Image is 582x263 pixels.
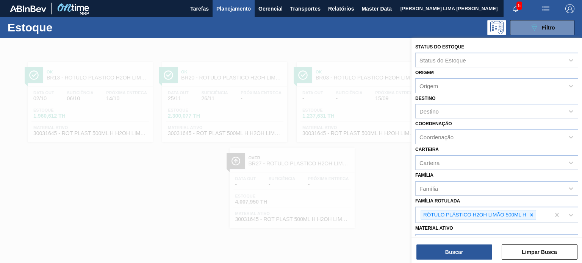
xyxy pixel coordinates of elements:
span: Relatórios [328,4,354,13]
div: RÓTULO PLÁSTICO H2OH LIMÃO 500ML H [421,210,527,220]
span: 5 [516,2,522,10]
span: Planejamento [216,4,251,13]
img: TNhmsLtSVTkK8tSr43FrP2fwEKptu5GPRR3wAAAABJRU5ErkJggg== [10,5,46,12]
button: Notificações [504,3,528,14]
h1: Estoque [8,23,116,32]
label: Coordenação [415,121,452,126]
div: Status do Estoque [419,57,466,63]
label: Família [415,173,433,178]
label: Material ativo [415,226,453,231]
button: Filtro [510,20,574,35]
label: Família Rotulada [415,198,460,204]
label: Status do Estoque [415,44,464,50]
span: Gerencial [258,4,283,13]
label: Origem [415,70,434,75]
span: Transportes [290,4,321,13]
label: Carteira [415,147,439,152]
span: Filtro [542,25,555,31]
span: Master Data [361,4,391,13]
div: Carteira [419,159,440,166]
div: Destino [419,108,439,115]
div: Família [419,185,438,191]
div: Pogramando: nenhum usuário selecionado [487,20,506,35]
span: Tarefas [190,4,209,13]
img: userActions [541,4,550,13]
label: Destino [415,96,435,101]
img: Logout [565,4,574,13]
div: Origem [419,82,438,89]
div: Coordenação [419,134,454,140]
